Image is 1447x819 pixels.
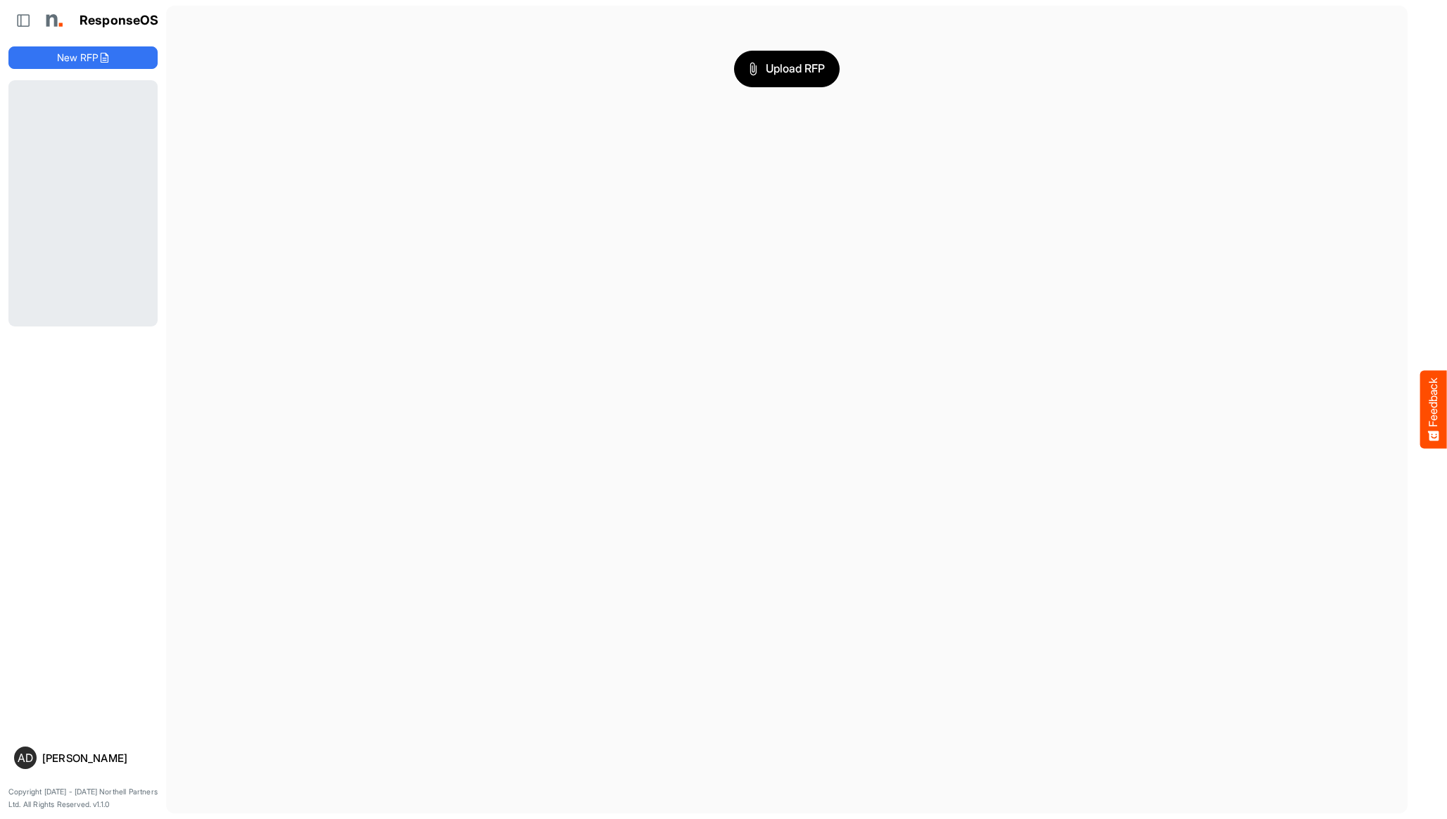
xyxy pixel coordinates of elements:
img: Northell [39,6,67,34]
div: [PERSON_NAME] [42,753,152,763]
span: AD [18,752,33,763]
h1: ResponseOS [80,13,159,28]
p: Copyright [DATE] - [DATE] Northell Partners Ltd. All Rights Reserved. v1.1.0 [8,786,158,811]
button: New RFP [8,46,158,69]
button: Upload RFP [734,51,840,87]
div: Loading... [8,80,158,326]
span: Upload RFP [749,60,825,78]
button: Feedback [1420,371,1447,449]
